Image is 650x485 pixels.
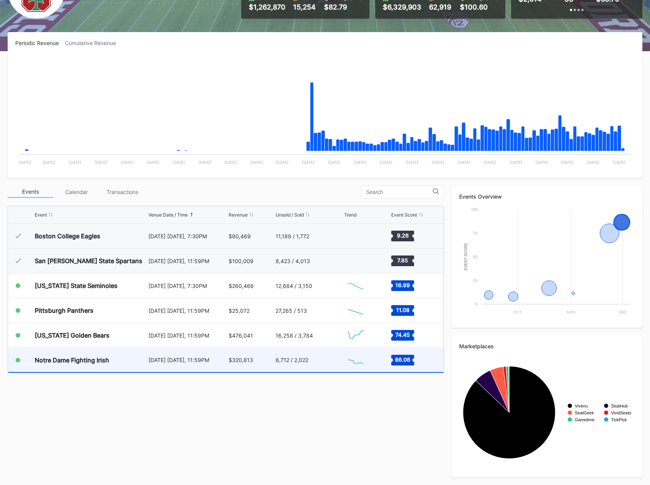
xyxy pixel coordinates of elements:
[397,257,408,264] text: 7.85
[35,212,47,218] div: Event
[148,212,188,218] div: Venue Date / Time
[575,411,594,415] text: SeatGeek
[397,232,408,239] text: 9.26
[148,258,227,264] div: [DATE] [DATE], 11:59PM
[611,411,631,415] text: VividSeats
[484,160,496,165] text: [DATE]
[475,302,477,306] text: 0
[391,212,417,218] div: Event Score
[395,356,410,362] text: 86.06
[229,357,253,363] div: $320,813
[95,160,107,165] text: [DATE]
[148,233,227,239] div: [DATE] [DATE], 7:30PM
[344,301,367,320] svg: Chart title
[15,40,65,46] div: Periodic Revenue
[224,160,237,165] text: [DATE]
[383,3,421,11] div: $6,329,903
[611,404,628,408] text: StubHub
[35,331,110,339] div: [US_STATE] Golden Bears
[344,276,367,295] svg: Chart title
[510,160,522,165] text: [DATE]
[293,3,316,11] div: 15,254
[366,189,433,195] input: Search
[229,212,248,218] div: Revenue
[35,282,118,289] div: [US_STATE] State Seminoles
[35,232,100,240] div: Boston College Eagles
[35,257,142,265] div: San [PERSON_NAME] State Spartans
[460,3,498,11] div: $100.60
[459,205,635,320] svg: Chart title
[276,160,289,165] text: [DATE]
[471,207,477,212] text: 100
[229,307,250,314] div: $25,072
[276,307,307,314] div: 27,265 / 513
[35,356,109,364] div: Notre Dame Fighting Irish
[250,160,263,165] text: [DATE]
[344,212,356,218] div: Trend
[15,56,635,170] svg: Chart title
[380,160,392,165] text: [DATE]
[276,258,310,264] div: 8,423 / 4,013
[324,3,362,11] div: $82.79
[344,351,367,370] svg: Chart title
[276,357,308,363] div: 6,712 / 2,022
[229,233,251,239] div: $80,469
[302,160,315,165] text: [DATE]
[459,355,635,470] svg: Chart title
[535,160,548,165] text: [DATE]
[328,160,340,165] text: [DATE]
[35,307,94,314] div: Pittsburgh Panthers
[514,310,522,314] text: Oct
[464,243,468,270] text: Event Score
[459,193,635,200] div: Events Overview
[229,283,254,289] div: $260,466
[148,307,227,314] div: [DATE] [DATE], 11:59PM
[473,254,477,259] text: 50
[575,404,588,408] text: Vivenu
[344,226,367,246] svg: Chart title
[406,160,418,165] text: [DATE]
[8,186,53,198] div: Events
[148,283,227,289] div: [DATE] [DATE], 7:30PM
[473,231,477,235] text: 75
[613,160,626,165] text: [DATE]
[173,160,185,165] text: [DATE]
[69,160,81,165] text: [DATE]
[147,160,159,165] text: [DATE]
[198,160,211,165] text: [DATE]
[396,307,409,313] text: 11.08
[395,331,410,338] text: 74.45
[229,332,253,339] div: $476,041
[229,258,253,264] div: $100,009
[53,186,99,198] div: Calendar
[473,278,477,283] text: 25
[43,160,55,165] text: [DATE]
[344,326,367,345] svg: Chart title
[65,40,122,46] div: Cumulative Revenue
[611,417,627,422] text: TickPick
[276,283,312,289] div: 12,684 / 3,150
[121,160,133,165] text: [DATE]
[429,3,452,11] div: 62,919
[148,332,227,339] div: [DATE] [DATE], 11:59PM
[148,357,227,363] div: [DATE] [DATE], 11:59PM
[354,160,366,165] text: [DATE]
[567,310,576,314] text: Nov
[458,160,470,165] text: [DATE]
[459,343,635,349] div: Marketplaces
[19,160,31,165] text: [DATE]
[344,251,367,270] svg: Chart title
[249,3,285,11] div: $1,262,870
[276,332,313,339] div: 16,258 / 3,784
[561,160,574,165] text: [DATE]
[432,160,444,165] text: [DATE]
[276,233,309,239] div: 11,189 / 1,772
[395,282,410,288] text: 16.69
[619,310,627,314] text: Dec
[276,212,304,218] div: Unsold / Sold
[575,417,595,422] text: Gametime
[587,160,600,165] text: [DATE]
[99,186,145,198] div: Transactions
